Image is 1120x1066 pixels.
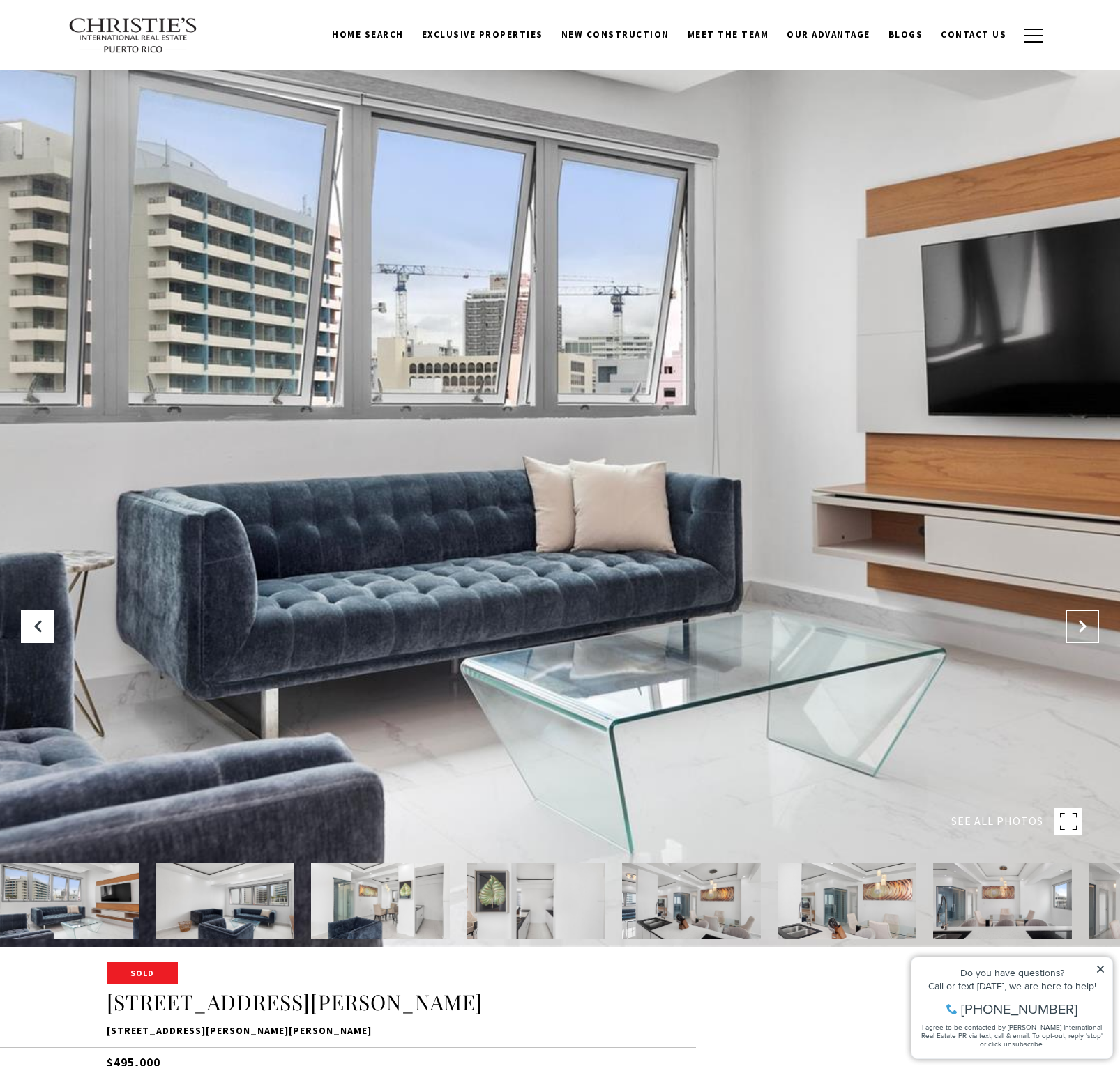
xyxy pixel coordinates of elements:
button: button [1015,15,1052,56]
img: 1102 MAGDALENA AVENUE #6B [311,863,450,939]
img: 1102 MAGDALENA AVENUE #6B [467,863,605,939]
span: New Construction [561,29,669,40]
span: I agree to be contacted by [PERSON_NAME] International Real Estate PR via text, call & email. To ... [17,86,199,112]
div: Call or text [DATE], we are here to help! [15,45,202,54]
a: Exclusive Properties [413,22,552,48]
span: [PHONE_NUMBER] [57,65,174,79]
img: 1102 MAGDALENA AVENUE #6B [622,863,761,939]
p: [STREET_ADDRESS][PERSON_NAME][PERSON_NAME] [107,1023,1013,1040]
div: Do you have questions? [15,31,202,41]
a: Contact Us [932,22,1015,48]
span: SEE ALL PHOTOS [951,812,1043,831]
img: Christie's International Real Estate text transparent background [68,17,198,54]
a: Blogs [879,22,932,48]
h1: [STREET_ADDRESS][PERSON_NAME] [107,989,1013,1016]
img: 1102 MAGDALENA AVENUE #6B [778,863,916,939]
img: 1102 MAGDALENA AVENUE #6B [156,863,294,939]
a: Meet the Team [679,22,778,48]
button: Previous Slide [21,610,54,643]
button: Next Slide [1066,610,1099,643]
span: Contact Us [941,29,1006,40]
img: 1102 MAGDALENA AVENUE #6B [933,863,1072,939]
a: Our Advantage [778,22,879,48]
span: Blogs [888,29,923,40]
a: Home Search [323,22,413,48]
a: New Construction [552,22,679,48]
span: Exclusive Properties [422,29,543,40]
span: Our Advantage [787,29,870,40]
